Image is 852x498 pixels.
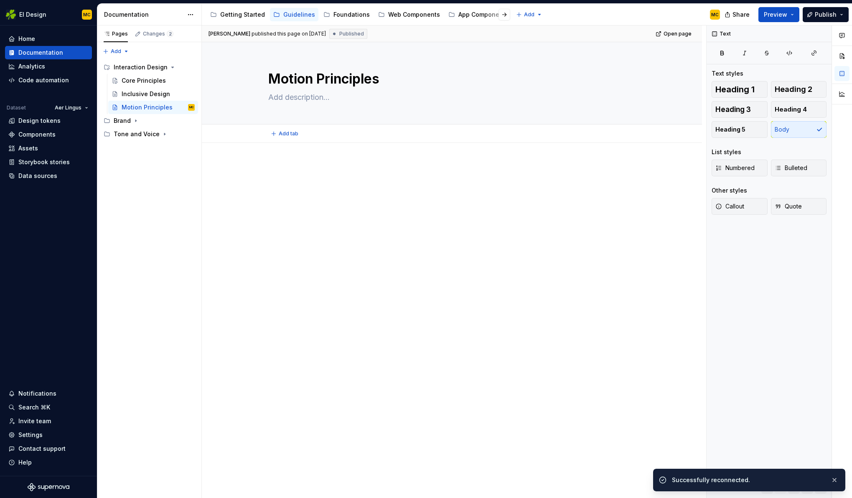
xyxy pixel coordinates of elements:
div: Interaction Design [100,61,198,74]
button: Heading 4 [771,101,827,118]
span: Share [732,10,750,19]
a: Storybook stories [5,155,92,169]
div: Invite team [18,417,51,425]
a: Home [5,32,92,46]
span: Add [111,48,121,55]
button: Share [720,7,755,22]
div: Settings [18,431,43,439]
span: Heading 5 [715,125,745,134]
button: Heading 5 [712,121,768,138]
button: Numbered [712,160,768,176]
button: Publish [803,7,849,22]
span: Numbered [715,164,755,172]
svg: Supernova Logo [28,483,69,491]
a: Open page [653,28,695,40]
span: Preview [764,10,787,19]
div: Contact support [18,445,66,453]
div: Analytics [18,62,45,71]
div: App Components [458,10,509,19]
button: Quote [771,198,827,215]
a: Motion PrinciplesMC [108,101,198,114]
div: Guidelines [283,10,315,19]
a: Guidelines [270,8,318,21]
textarea: Motion Principles [267,69,634,89]
span: Add [524,11,534,18]
span: 2 [167,30,173,37]
div: Changes [143,30,173,37]
span: Aer Lingus [55,104,81,111]
span: Callout [715,202,744,211]
img: 56b5df98-d96d-4d7e-807c-0afdf3bdaefa.png [6,10,16,20]
span: Quote [775,202,802,211]
div: Page tree [100,61,198,141]
div: Inclusive Design [122,90,170,98]
span: Publish [815,10,837,19]
button: Preview [758,7,799,22]
div: Tone and Voice [100,127,198,141]
span: Heading 1 [715,85,755,94]
button: Help [5,456,92,469]
div: Search ⌘K [18,403,50,412]
button: Add [100,46,132,57]
div: Code automation [18,76,69,84]
button: Aer Lingus [51,102,92,114]
div: Notifications [18,389,56,398]
a: Foundations [320,8,373,21]
span: Heading 2 [775,85,812,94]
div: Design tokens [18,117,61,125]
span: [PERSON_NAME] [209,30,250,37]
span: Heading 4 [775,105,807,114]
div: Tone and Voice [114,130,160,138]
button: Notifications [5,387,92,400]
a: Inclusive Design [108,87,198,101]
a: Components [5,128,92,141]
button: Add tab [268,128,302,140]
span: Heading 3 [715,105,751,114]
span: Add tab [279,130,298,137]
a: Assets [5,142,92,155]
div: Components [18,130,56,139]
div: published this page on [DATE] [252,30,326,37]
button: Add [514,9,545,20]
div: List styles [712,148,741,156]
a: Getting Started [207,8,268,21]
a: App Components [445,8,512,21]
div: Page tree [207,6,512,23]
div: Storybook stories [18,158,70,166]
button: Contact support [5,442,92,455]
button: EI DesignMC [2,5,95,23]
a: Documentation [5,46,92,59]
div: Assets [18,144,38,152]
span: Open page [664,30,692,37]
a: Invite team [5,414,92,428]
div: Brand [114,117,131,125]
a: Code automation [5,74,92,87]
span: Bulleted [775,164,807,172]
div: MC [189,103,194,112]
div: MC [83,11,91,18]
a: Design tokens [5,114,92,127]
div: Other styles [712,186,747,195]
div: Dataset [7,104,26,111]
a: Analytics [5,60,92,73]
div: Home [18,35,35,43]
div: Core Principles [122,76,166,85]
a: Core Principles [108,74,198,87]
div: Foundations [333,10,370,19]
div: Text styles [712,69,743,78]
button: Bulleted [771,160,827,176]
a: Settings [5,428,92,442]
button: Heading 3 [712,101,768,118]
span: Published [339,30,364,37]
div: Documentation [18,48,63,57]
a: Data sources [5,169,92,183]
button: Heading 2 [771,81,827,98]
div: Web Components [388,10,440,19]
div: Pages [104,30,128,37]
div: EI Design [19,10,46,19]
div: Documentation [104,10,183,19]
div: MC [711,11,719,18]
a: Web Components [375,8,443,21]
button: Search ⌘K [5,401,92,414]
